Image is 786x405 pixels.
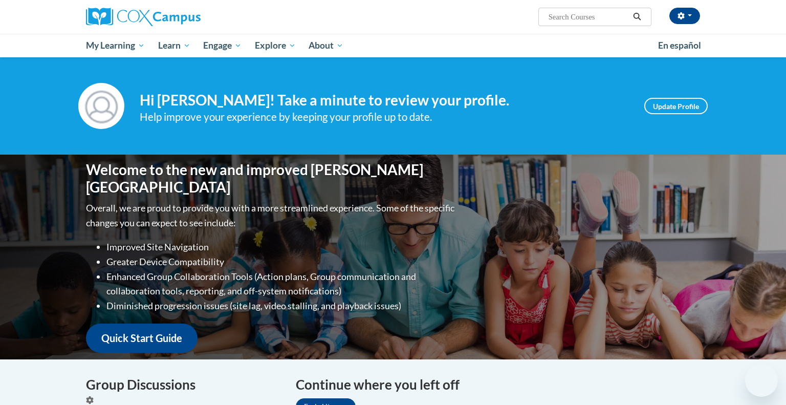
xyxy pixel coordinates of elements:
[296,375,700,395] h4: Continue where you left off
[548,11,629,23] input: Search Courses
[86,324,198,353] a: Quick Start Guide
[140,92,629,109] h4: Hi [PERSON_NAME]! Take a minute to review your profile.
[86,39,145,52] span: My Learning
[651,35,708,56] a: En español
[106,299,457,313] li: Diminished progression issues (site lag, video stalling, and playback issues)
[658,40,701,51] span: En español
[140,109,629,125] div: Help improve your experience by keeping your profile up to date.
[71,34,715,57] div: Main menu
[86,161,457,196] h1: Welcome to the new and improved [PERSON_NAME][GEOGRAPHIC_DATA]
[302,34,351,57] a: About
[79,34,151,57] a: My Learning
[309,39,343,52] span: About
[669,8,700,24] button: Account Settings
[629,11,645,23] button: Search
[86,375,280,395] h4: Group Discussions
[745,364,778,397] iframe: Button to launch messaging window
[78,83,124,129] img: Profile Image
[203,39,242,52] span: Engage
[248,34,302,57] a: Explore
[86,8,201,26] img: Cox Campus
[158,39,190,52] span: Learn
[196,34,248,57] a: Engage
[151,34,197,57] a: Learn
[255,39,296,52] span: Explore
[86,8,280,26] a: Cox Campus
[86,201,457,230] p: Overall, we are proud to provide you with a more streamlined experience. Some of the specific cha...
[106,240,457,254] li: Improved Site Navigation
[106,269,457,299] li: Enhanced Group Collaboration Tools (Action plans, Group communication and collaboration tools, re...
[106,254,457,269] li: Greater Device Compatibility
[644,98,708,114] a: Update Profile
